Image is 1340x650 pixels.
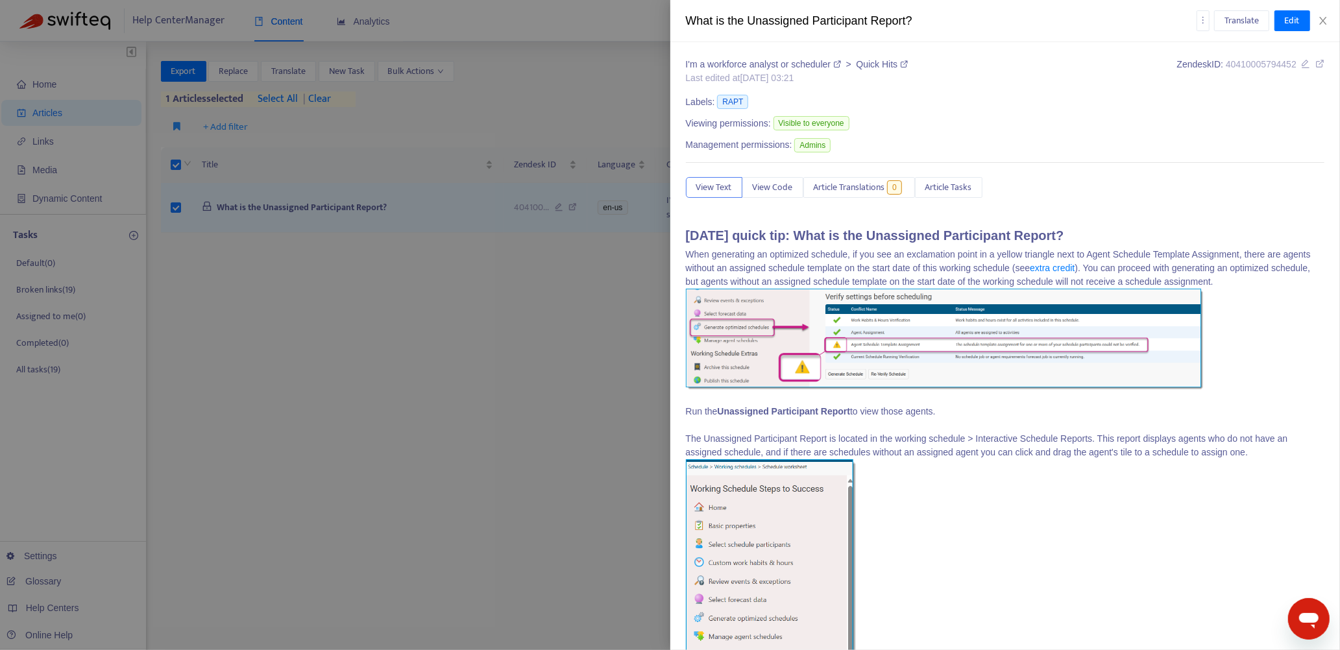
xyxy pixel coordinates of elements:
span: Edit [1285,14,1300,28]
div: Zendesk ID: [1177,58,1324,85]
span: Labels: [686,95,715,109]
span: 40410005794452 [1226,59,1297,69]
button: Article Translations0 [803,177,915,198]
button: more [1197,10,1210,31]
span: Visible to everyone [774,116,849,130]
button: View Text [686,177,742,198]
strong: [DATE] quick tip: What is the Unassigned Participant Report? [686,228,1064,243]
span: View Text [696,180,732,195]
a: extra credit [1030,263,1075,273]
span: Admins [794,138,831,152]
button: Translate [1214,10,1269,31]
span: 0 [887,180,902,195]
button: Edit [1274,10,1310,31]
div: > [686,58,908,71]
a: I'm a workforce analyst or scheduler [686,59,844,69]
span: Translate [1224,14,1259,28]
div: What is the Unassigned Participant Report? [686,12,1197,30]
img: 95d47195-9b85-660d-a15d-c5c67cf30c97.png [686,289,1205,391]
span: Article Translations [814,180,885,195]
a: Quick Hits [857,59,908,69]
span: View Code [753,180,793,195]
span: more [1199,16,1208,25]
span: RAPT [717,95,748,109]
div: Last edited at [DATE] 03:21 [686,71,908,85]
span: Viewing permissions: [686,117,771,130]
button: View Code [742,177,803,198]
iframe: Button to launch messaging window [1288,598,1330,640]
span: close [1318,16,1328,26]
button: Article Tasks [915,177,982,198]
button: Close [1314,15,1332,27]
strong: Unassigned Participant Report [718,406,851,416]
span: Article Tasks [925,180,972,195]
span: Management permissions: [686,138,792,152]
